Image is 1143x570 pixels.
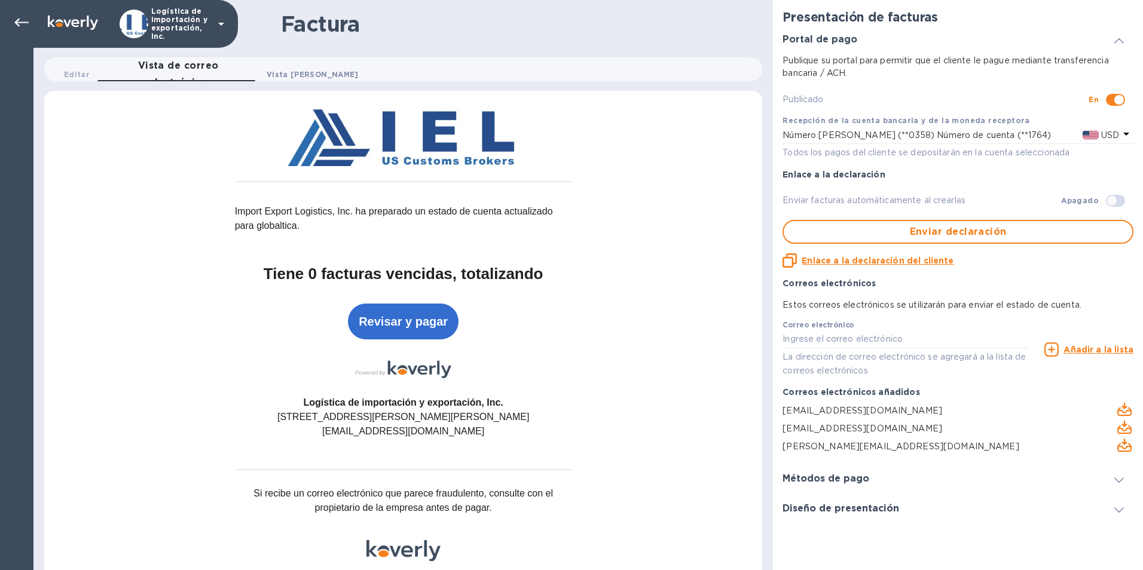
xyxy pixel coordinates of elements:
p: Estos correos electrónicos se utilizarán para enviar el estado de cuenta. [783,299,1133,311]
p: La dirección de correo electrónico se agregará a la lista de correos electrónicos [783,350,1028,378]
span: Enviar declaración [793,225,1123,239]
label: Correo electrónico [783,322,854,329]
div: [STREET_ADDRESS][PERSON_NAME][PERSON_NAME] [EMAIL_ADDRESS][DOMAIN_NAME] [235,396,572,439]
p: Import Export Logistics, Inc. ha preparado un estado de cuenta actualizado para globaltica. [235,204,572,233]
img: Logotipo [48,16,98,30]
p: Enviar facturas automáticamente al crearlas [783,194,1061,207]
img: USD [1083,131,1099,139]
p: Publique su portal para permitir que el cliente le pague mediante transferencia bancaria / ACH. [783,54,1133,79]
h3: Métodos de pago [783,473,869,485]
font: Tiene 0 facturas vencidas, totalizando [264,265,543,283]
strong: Logística de importación y exportación, Inc. [304,397,503,407]
b: Apagado [1061,196,1099,205]
p: Todos los pagos del cliente se depositarán en la cuenta seleccionada [783,146,1133,159]
img: logo [284,106,522,166]
p: Publicado [783,93,1089,106]
input: Ingrese el correo electrónico [783,330,1028,348]
p: Logística de importación y exportación, Inc. [151,7,211,41]
h3: Diseño de presentación [783,503,899,514]
u: Añadir a la lista [1063,345,1133,354]
span: USD [1099,130,1119,140]
u: Enlace a la declaración del cliente [802,256,953,265]
div: Si recibe un correo electrónico que parece fraudulento, consulte con el propietario de la empresa... [235,486,572,515]
p: [EMAIL_ADDRESS][DOMAIN_NAME] [783,422,1074,435]
a: Revisar y pagar [348,304,459,339]
p: Correos electrónicos añadidos [783,386,1133,398]
p: Correos electrónicos [783,277,1133,289]
font: Vista de correo electrónico [109,57,247,91]
font: Editar [64,68,90,81]
h1: Factura [281,11,359,36]
h3: Portal de pago [783,34,857,45]
button: Enviar declaración [783,220,1133,244]
h2: Presentación de facturas [783,10,1133,24]
b: Recepción de la cuenta bancaria y de la moneda receptora [783,116,1029,125]
p: [EMAIL_ADDRESS][DOMAIN_NAME] [783,404,1074,417]
font: Vista [PERSON_NAME] [267,68,359,81]
p: [PERSON_NAME][EMAIL_ADDRESS][DOMAIN_NAME] [783,440,1074,453]
b: En [1089,95,1099,104]
p: Enlace a la declaración [783,168,1133,180]
p: Número [PERSON_NAME] (**0358) Número de cuenta (**1764) [783,129,1051,142]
